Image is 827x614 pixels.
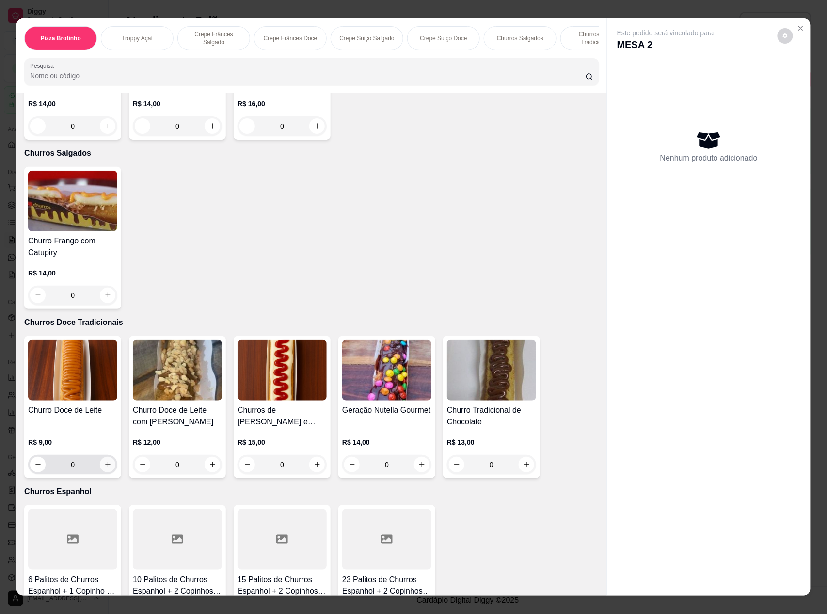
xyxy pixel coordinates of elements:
img: product-image [238,340,327,401]
p: Nenhum produto adicionado [660,152,758,164]
p: R$ 14,00 [28,268,117,278]
button: decrease-product-quantity [778,28,793,44]
button: decrease-product-quantity [239,457,255,472]
h4: Churro Doce de Leite com [PERSON_NAME] [133,404,222,428]
button: increase-product-quantity [309,457,325,472]
p: R$ 14,00 [342,437,431,447]
p: Este pedido será vinculado para [617,28,714,38]
p: Churros Espanhol [24,486,599,498]
button: increase-product-quantity [205,457,220,472]
p: MESA 2 [617,38,714,51]
h4: Churro Tradicional de Chocolate [447,404,536,428]
p: R$ 13,00 [447,437,536,447]
p: Churros Doce Tradicionais [569,31,625,46]
button: decrease-product-quantity [239,118,255,134]
h4: 23 Palitos de Churros Espanhol + 2 Copinhos de Nutella e Leite Ninho [342,574,431,597]
label: Pesquisa [30,62,57,70]
img: product-image [447,340,536,401]
p: Troppy Açaí [122,34,153,42]
button: increase-product-quantity [205,118,220,134]
button: increase-product-quantity [100,118,115,134]
button: decrease-product-quantity [449,457,464,472]
h4: Churros de [PERSON_NAME] e [PERSON_NAME] [238,404,327,428]
p: Crepe Frânces Salgado [186,31,242,46]
p: Churros Salgados [24,147,599,159]
img: product-image [28,340,117,401]
button: increase-product-quantity [100,288,115,303]
p: R$ 16,00 [238,99,327,109]
img: product-image [342,340,431,401]
button: increase-product-quantity [519,457,534,472]
button: increase-product-quantity [309,118,325,134]
img: product-image [28,171,117,231]
p: R$ 12,00 [133,437,222,447]
p: Churros Salgados [497,34,543,42]
p: R$ 14,00 [28,99,117,109]
button: decrease-product-quantity [30,457,46,472]
h4: 10 Palitos de Churros Espanhol + 2 Copinhos de Chocolate [133,574,222,597]
h4: Churro Doce de Leite [28,404,117,416]
button: decrease-product-quantity [135,118,150,134]
button: decrease-product-quantity [30,118,46,134]
button: decrease-product-quantity [344,457,360,472]
p: Crepe Suiço Doce [420,34,467,42]
p: Crepe Suiço Salgado [339,34,394,42]
button: increase-product-quantity [414,457,429,472]
h4: 6 Palitos de Churros Espanhol + 1 Copinho de Doce de Leite [28,574,117,597]
p: Pizza Brotinho [40,34,80,42]
button: Close [793,20,809,36]
button: decrease-product-quantity [135,457,150,472]
p: Crepe Frânces Doce [264,34,318,42]
img: product-image [133,340,222,401]
button: decrease-product-quantity [30,288,46,303]
h4: Churro Frango com Catupiry [28,235,117,259]
p: Churros Doce Tradicionais [24,317,599,328]
p: R$ 15,00 [238,437,327,447]
p: R$ 9,00 [28,437,117,447]
input: Pesquisa [30,71,586,81]
h4: 15 Palitos de Churros Espanhol + 2 Copinhos de Doce de Leite e Goiabada [238,574,327,597]
p: R$ 14,00 [133,99,222,109]
h4: Geração Nutella Gourmet [342,404,431,416]
button: increase-product-quantity [100,457,115,472]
